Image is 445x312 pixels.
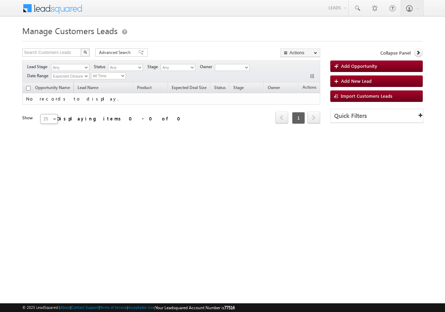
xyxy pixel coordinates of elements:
[22,304,235,311] span: © 2025 LeadSquared | | | | |
[299,83,320,93] span: Actions
[155,305,235,310] span: Your Leadsquared Account Number is
[380,50,411,56] span: Collapse Panel
[331,109,423,123] div: Quick Filters
[168,84,210,93] a: Expected Deal Size
[74,84,102,93] span: Lead Name
[172,85,207,90] span: Expected Deal Size
[341,63,377,69] span: Add Opportunity
[60,305,70,310] a: About
[137,85,152,90] span: Product
[27,73,51,79] span: Date Range
[94,64,108,70] span: Status
[22,25,118,36] span: Manage Customers Leads
[292,112,305,124] span: 1
[27,64,50,70] span: Lead Stage
[26,86,31,90] input: Check all records
[57,114,185,122] div: Displaying items 0 - 0 of 0
[100,305,127,310] a: Terms of Service
[128,305,154,310] a: Acceptable Use
[280,48,320,57] button: Actions
[211,84,229,93] a: Status
[230,84,247,93] a: Stage
[22,115,35,121] div: Show
[307,112,320,123] a: next
[341,93,393,99] span: Import Customers Leads
[268,85,280,90] span: Owner
[233,85,244,90] span: Stage
[71,305,99,310] a: Contact Support
[32,84,73,93] a: Opportunity Name
[200,64,215,70] span: Owner
[35,85,70,90] span: Opportunity Name
[99,49,133,56] span: Advanced Search
[83,50,87,54] img: Search
[341,78,372,84] span: Add New Lead
[22,93,320,105] td: No records to display.
[147,64,161,70] span: Stage
[224,305,235,310] span: 77516
[275,112,288,123] a: prev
